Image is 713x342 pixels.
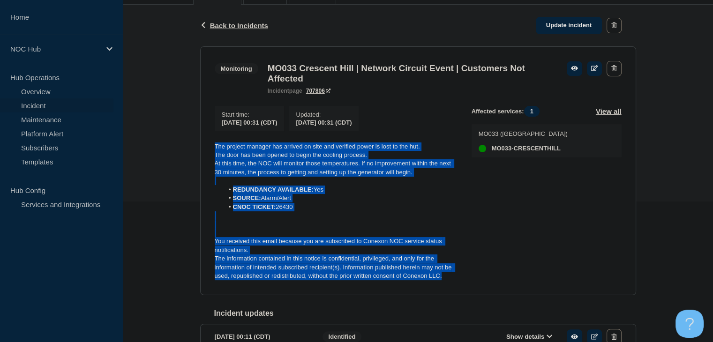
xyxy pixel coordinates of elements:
[536,17,602,34] a: Update incident
[215,237,457,254] p: You received this email because you are subscribed to Conexon NOC service status notifications.
[233,194,261,201] strong: SOURCE:
[10,45,100,53] p: NOC Hub
[210,22,268,30] span: Back to Incidents
[215,159,457,177] p: At this time, the NOC will monitor those temperatures. If no improvement within the next 30 minut...
[214,309,636,318] h2: Incident updates
[268,88,302,94] p: page
[215,63,258,74] span: Monitoring
[472,106,544,117] span: Affected services:
[268,63,557,84] h3: MO033 Crescent Hill | Network Circuit Event | Customers Not Affected
[268,88,289,94] span: incident
[479,130,568,137] p: MO033 ([GEOGRAPHIC_DATA])
[492,145,561,152] span: MO033-CRESCENTHILL
[596,106,622,117] button: View all
[296,118,352,126] div: [DATE] 00:31 (CDT)
[306,88,330,94] a: 707806
[200,22,268,30] button: Back to Incidents
[323,331,362,342] span: Identified
[215,254,457,280] p: The information contained in this notice is confidential, privileged, and only for the informatio...
[524,106,540,117] span: 1
[503,333,555,341] button: Show details
[233,203,276,210] strong: CNOC TICKET:
[222,111,278,118] p: Start time :
[215,142,457,151] p: The project manager has arrived on site and verified power is lost to the hut.
[675,310,704,338] iframe: Help Scout Beacon - Open
[296,111,352,118] p: Updated :
[224,186,457,194] li: Yes
[224,194,457,202] li: Alarm/Alert
[224,203,457,211] li: 26430
[233,186,314,193] strong: REDUNDANCY AVAILABLE:
[479,145,486,152] div: up
[215,151,457,159] p: The door has been opened to begin the cooling process.
[222,119,278,126] span: [DATE] 00:31 (CDT)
